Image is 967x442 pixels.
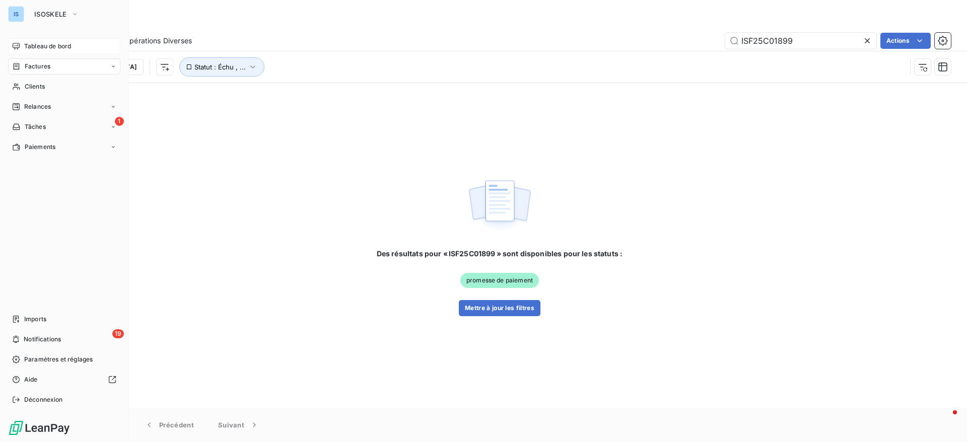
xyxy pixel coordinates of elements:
[132,414,206,435] button: Précédent
[725,33,876,49] input: Rechercher
[112,329,124,338] span: 19
[24,102,51,111] span: Relances
[194,63,246,71] span: Statut : Échu , ...
[179,57,264,77] button: Statut : Échu , ...
[34,10,67,18] span: ISOSKELE
[933,408,957,432] iframe: Intercom live chat
[25,142,55,152] span: Paiements
[467,175,532,237] img: empty state
[115,117,124,126] span: 1
[25,122,46,131] span: Tâches
[377,249,623,259] span: Des résultats pour « ISF25C01899 » sont disponibles pour les statuts :
[206,414,271,435] button: Suivant
[8,372,120,388] a: Aide
[24,42,71,51] span: Tableau de bord
[24,355,93,364] span: Paramètres et réglages
[24,395,63,404] span: Déconnexion
[459,300,540,316] button: Mettre à jour les filtres
[25,62,50,71] span: Factures
[8,6,24,22] div: IS
[25,82,45,91] span: Clients
[880,33,931,49] button: Actions
[124,36,192,46] span: Opérations Diverses
[24,375,38,384] span: Aide
[460,273,539,288] span: promesse de paiement
[24,315,46,324] span: Imports
[8,420,71,436] img: Logo LeanPay
[24,335,61,344] span: Notifications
